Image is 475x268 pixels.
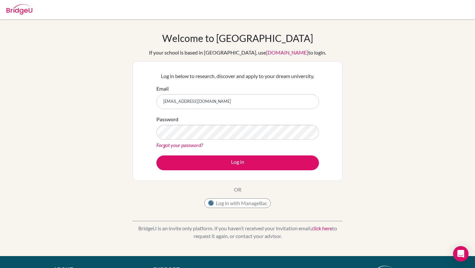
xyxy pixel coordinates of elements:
[132,224,343,240] p: BridgeU is an invite only platform. If you haven’t received your invitation email, to request it ...
[204,198,271,208] button: Log in with ManageBac
[156,85,169,93] label: Email
[156,155,319,170] button: Log in
[149,49,326,56] div: If your school is based in [GEOGRAPHIC_DATA], use to login.
[311,225,332,231] a: click here
[162,32,313,44] h1: Welcome to [GEOGRAPHIC_DATA]
[453,246,469,262] div: Open Intercom Messenger
[234,186,241,194] p: OR
[6,4,32,15] img: Bridge-U
[266,49,308,55] a: [DOMAIN_NAME]
[156,115,178,123] label: Password
[156,142,203,148] a: Forgot your password?
[156,72,319,80] p: Log in below to research, discover and apply to your dream university.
